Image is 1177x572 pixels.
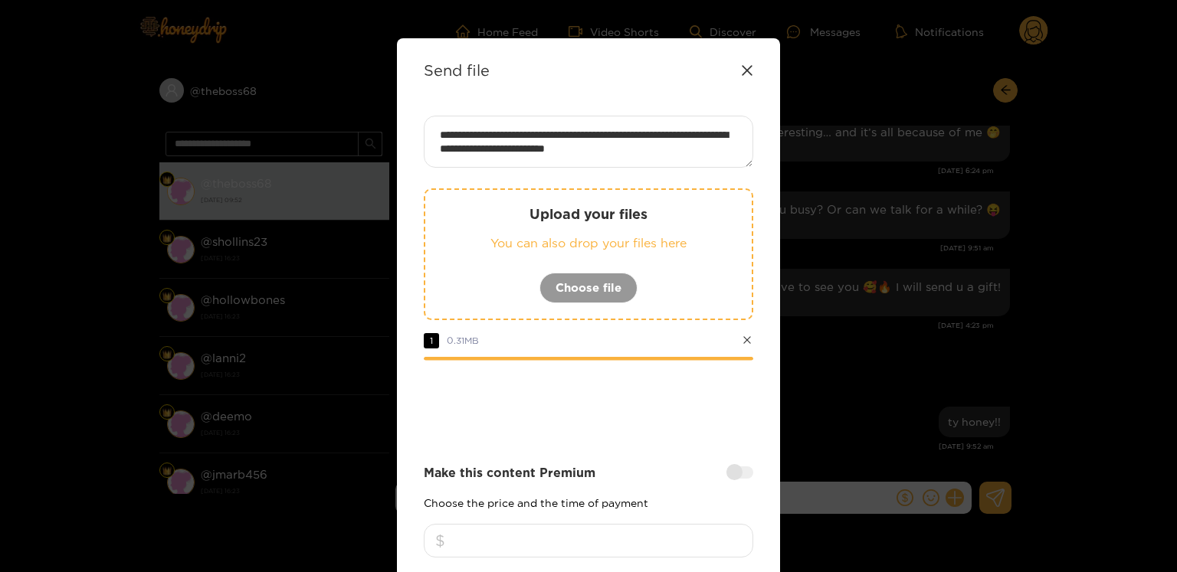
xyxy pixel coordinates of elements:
[447,335,479,345] span: 0.31 MB
[456,205,721,223] p: Upload your files
[424,497,753,508] p: Choose the price and the time of payment
[424,333,439,348] span: 1
[456,234,721,252] p: You can also drop your files here
[424,61,490,79] strong: Send file
[424,464,595,482] strong: Make this content Premium
[539,273,638,303] button: Choose file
